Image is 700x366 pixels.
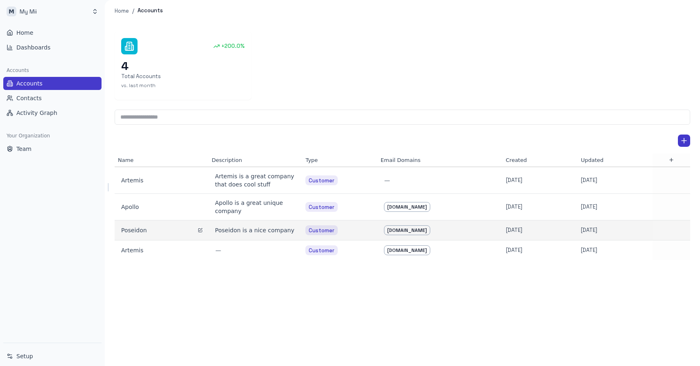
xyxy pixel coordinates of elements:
[581,156,649,164] div: Updated
[3,64,102,77] div: Accounts
[581,227,597,234] p: [DATE]
[16,94,42,102] span: Contacts
[384,227,430,234] span: [DOMAIN_NAME]
[105,183,111,191] button: Toggle Sidebar
[506,177,522,184] p: [DATE]
[121,246,202,254] div: Artemis
[16,29,33,37] span: Home
[215,199,296,215] div: Apollo is a great unique company
[138,7,163,15] p: Accounts
[16,352,33,360] span: Setup
[305,227,338,235] span: Customer
[678,135,690,147] button: Add Account
[3,92,102,105] a: Contacts
[115,7,129,15] a: Home
[212,156,299,164] div: Description
[3,142,102,155] a: Team
[121,226,202,234] div: Poseidon
[3,77,102,90] a: Accounts
[16,43,50,52] span: Dashboards
[132,7,134,15] li: /
[16,109,57,117] span: Activity Graph
[3,350,102,363] a: Setup
[305,203,338,211] span: Customer
[3,3,102,20] button: MMy Mii
[305,156,374,164] div: Type
[121,59,245,73] h3: 4
[215,172,296,189] div: Artemis is a great company that does cool stuff
[20,7,37,16] p: My Mii
[581,203,597,211] p: [DATE]
[16,79,43,88] span: Accounts
[384,177,390,184] span: —
[581,177,597,184] p: [DATE]
[381,156,499,164] div: Email Domains
[653,153,690,166] div: Add new column
[3,41,102,54] a: Dashboards
[121,176,202,184] div: Artemis
[16,145,32,153] span: Team
[3,26,102,39] a: Home
[3,129,102,142] div: Your Organization
[121,73,245,81] p: Total Accounts
[118,156,205,164] div: Name
[384,247,430,254] span: [DOMAIN_NAME]
[121,203,202,211] div: Apollo
[506,156,574,164] div: Created
[221,43,245,50] p: +200.0%
[581,247,597,254] p: [DATE]
[506,247,522,254] p: [DATE]
[7,7,16,16] span: M
[3,106,102,119] a: Activity Graph
[506,203,522,211] p: [DATE]
[215,226,296,234] div: Poseidon is a nice company
[506,227,522,234] p: [DATE]
[305,247,338,255] span: Customer
[121,82,156,89] span: vs. last month
[215,247,221,254] span: —
[305,177,338,185] span: Customer
[384,203,430,211] span: [DOMAIN_NAME]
